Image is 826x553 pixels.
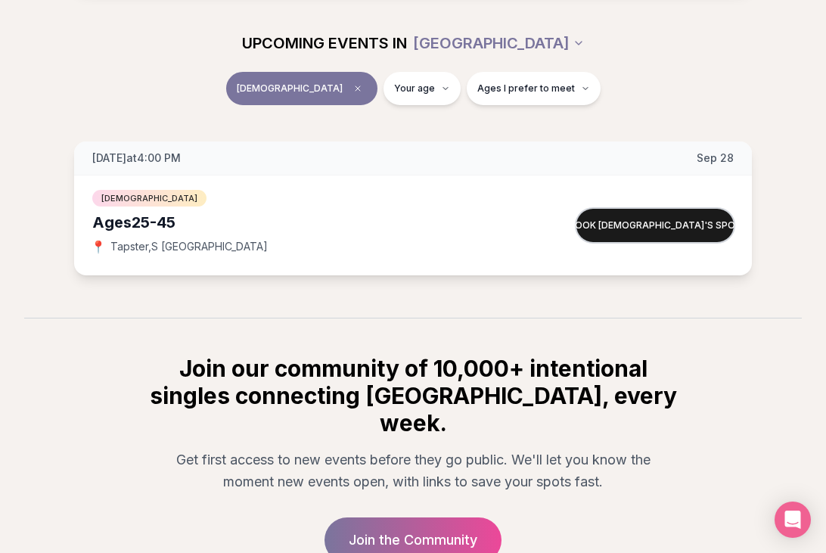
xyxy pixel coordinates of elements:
[92,190,206,207] span: [DEMOGRAPHIC_DATA]
[349,79,367,98] span: Clear event type filter
[576,209,734,242] button: Book [DEMOGRAPHIC_DATA]'s spot
[226,72,377,105] button: [DEMOGRAPHIC_DATA]Clear event type filter
[413,26,585,60] button: [GEOGRAPHIC_DATA]
[242,33,407,54] span: UPCOMING EVENTS IN
[383,72,461,105] button: Your age
[467,72,601,105] button: Ages I prefer to meet
[237,82,343,95] span: [DEMOGRAPHIC_DATA]
[110,239,268,254] span: Tapster , S [GEOGRAPHIC_DATA]
[92,212,519,233] div: Ages 25-45
[92,151,181,166] span: [DATE] at 4:00 PM
[775,502,811,538] div: Open Intercom Messenger
[92,241,104,253] span: 📍
[477,82,575,95] span: Ages I prefer to meet
[147,355,679,436] h2: Join our community of 10,000+ intentional singles connecting [GEOGRAPHIC_DATA], every week.
[697,151,734,166] span: Sep 28
[159,449,667,493] p: Get first access to new events before they go public. We'll let you know the moment new events op...
[394,82,435,95] span: Your age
